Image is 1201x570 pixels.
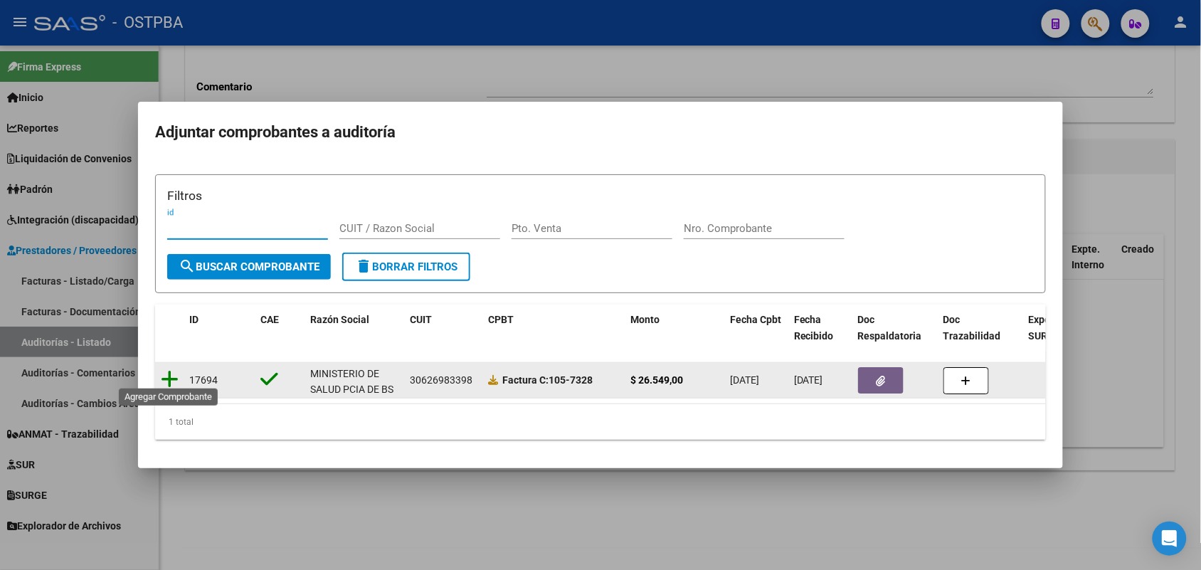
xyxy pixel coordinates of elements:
[630,374,683,386] strong: $ 26.549,00
[502,374,549,386] span: Factura C:
[858,314,922,342] span: Doc Respaldatoria
[155,119,1046,146] h2: Adjuntar comprobantes a auditoría
[305,305,404,352] datatable-header-cell: Razón Social
[167,254,331,280] button: Buscar Comprobante
[410,314,432,325] span: CUIT
[724,305,788,352] datatable-header-cell: Fecha Cpbt
[310,366,398,414] div: MINISTERIO DE SALUD PCIA DE BS AS
[260,314,279,325] span: CAE
[788,305,852,352] datatable-header-cell: Fecha Recibido
[488,314,514,325] span: CPBT
[155,404,1046,440] div: 1 total
[730,374,759,386] span: [DATE]
[794,374,823,386] span: [DATE]
[1023,305,1101,352] datatable-header-cell: Expediente SUR Asociado
[404,305,482,352] datatable-header-cell: CUIT
[167,186,1034,205] h3: Filtros
[938,305,1023,352] datatable-header-cell: Doc Trazabilidad
[630,314,660,325] span: Monto
[355,260,457,273] span: Borrar Filtros
[730,314,781,325] span: Fecha Cpbt
[255,305,305,352] datatable-header-cell: CAE
[189,374,218,386] span: 17694
[342,253,470,281] button: Borrar Filtros
[482,305,625,352] datatable-header-cell: CPBT
[625,305,724,352] datatable-header-cell: Monto
[355,258,372,275] mat-icon: delete
[852,305,938,352] datatable-header-cell: Doc Respaldatoria
[1029,314,1092,342] span: Expediente SUR Asociado
[1153,522,1187,556] div: Open Intercom Messenger
[310,314,369,325] span: Razón Social
[502,374,593,386] strong: 105-7328
[794,314,834,342] span: Fecha Recibido
[179,258,196,275] mat-icon: search
[410,374,472,386] span: 30626983398
[179,260,319,273] span: Buscar Comprobante
[189,314,199,325] span: ID
[184,305,255,352] datatable-header-cell: ID
[943,314,1001,342] span: Doc Trazabilidad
